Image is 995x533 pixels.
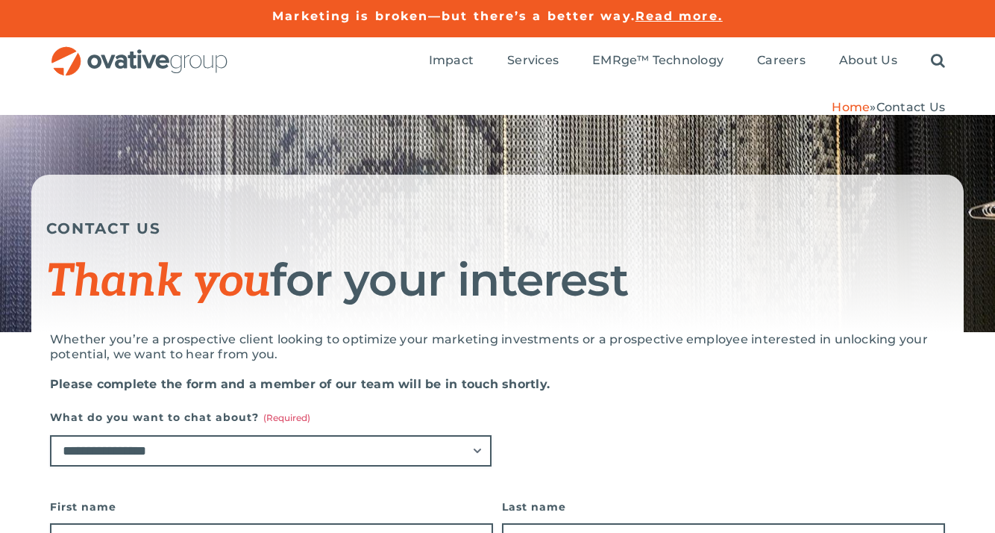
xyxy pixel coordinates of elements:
span: EMRge™ Technology [592,53,724,68]
label: Last name [502,496,945,517]
a: Services [507,53,559,69]
h5: CONTACT US [46,219,949,237]
span: About Us [839,53,897,68]
a: EMRge™ Technology [592,53,724,69]
a: Home [832,100,870,114]
span: » [832,100,945,114]
a: Careers [757,53,806,69]
p: Whether you’re a prospective client looking to optimize your marketing investments or a prospecti... [50,332,945,362]
a: OG_Full_horizontal_RGB [50,45,229,59]
span: Contact Us [876,100,945,114]
label: What do you want to chat about? [50,407,492,428]
span: (Required) [263,412,310,423]
span: Services [507,53,559,68]
a: Marketing is broken—but there’s a better way. [272,9,635,23]
span: Thank you [46,255,270,309]
label: First name [50,496,493,517]
h1: for your interest [46,256,949,306]
a: Impact [429,53,474,69]
nav: Menu [429,37,945,85]
a: Search [931,53,945,69]
span: Careers [757,53,806,68]
strong: Please complete the form and a member of our team will be in touch shortly. [50,377,550,391]
a: About Us [839,53,897,69]
span: Impact [429,53,474,68]
a: Read more. [635,9,723,23]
